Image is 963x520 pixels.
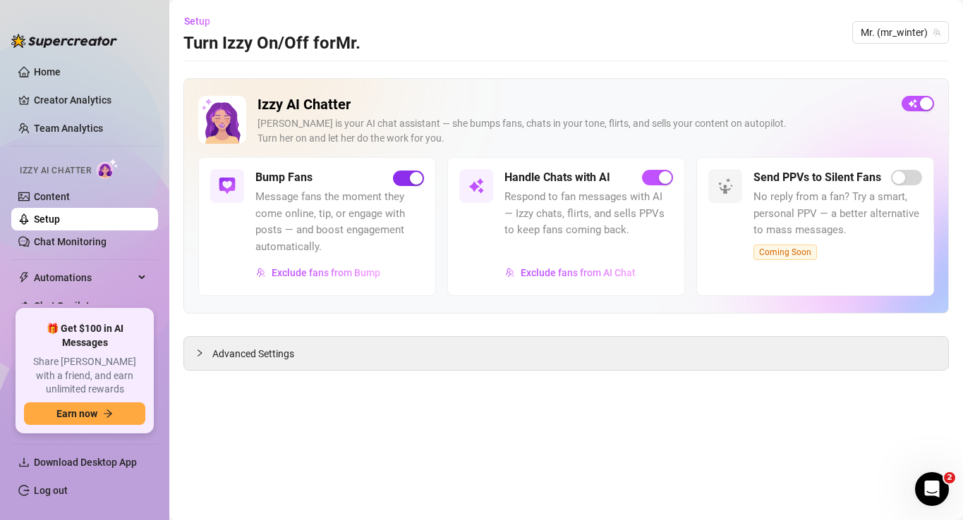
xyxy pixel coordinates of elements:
[212,346,294,361] span: Advanced Settings
[255,169,313,186] h5: Bump Fans
[944,472,955,483] span: 2
[34,191,70,202] a: Content
[198,96,246,144] img: Izzy AI Chatter
[24,322,145,349] span: 🎁 Get $100 in AI Messages
[753,189,922,239] span: No reply from a fan? Try a smart, personal PPV — a better alternative to mass messages.
[24,355,145,397] span: Share [PERSON_NAME] with a friend, and earn unlimited rewards
[18,272,30,283] span: thunderbolt
[195,349,204,357] span: collapsed
[256,268,266,278] img: svg%3e
[18,457,30,468] span: download
[504,261,636,284] button: Exclude fans from AI Chat
[103,409,113,419] span: arrow-right
[56,408,97,419] span: Earn now
[219,178,236,194] img: svg%3e
[933,28,941,37] span: team
[97,159,119,179] img: AI Chatter
[258,116,890,146] div: [PERSON_NAME] is your AI chat assistant — she bumps fans, chats in your tone, flirts, and sells y...
[34,66,61,78] a: Home
[34,266,134,289] span: Automations
[18,301,28,311] img: Chat Copilot
[258,96,890,113] h2: Izzy AI Chatter
[272,267,380,278] span: Exclude fans from Bump
[34,485,68,496] a: Log out
[521,267,636,278] span: Exclude fans from AI Chat
[183,32,361,55] h3: Turn Izzy On/Off for Mr.
[184,16,210,27] span: Setup
[504,169,610,186] h5: Handle Chats with AI
[915,472,949,506] iframe: Intercom live chat
[20,164,91,178] span: Izzy AI Chatter
[183,10,222,32] button: Setup
[34,123,103,134] a: Team Analytics
[468,178,485,194] img: svg%3e
[11,34,117,48] img: logo-BBDzfeDw.svg
[861,22,940,43] span: Mr. (mr_winter)
[34,236,107,247] a: Chat Monitoring
[255,261,381,284] button: Exclude fans from Bump
[34,457,137,468] span: Download Desktop App
[34,295,134,317] span: Chat Copilot
[505,268,515,278] img: svg%3e
[753,169,881,186] h5: Send PPVs to Silent Fans
[753,244,817,260] span: Coming Soon
[195,345,212,361] div: collapsed
[504,189,673,239] span: Respond to fan messages with AI — Izzy chats, flirts, and sells PPVs to keep fans coming back.
[24,402,145,425] button: Earn nowarrow-right
[34,89,147,111] a: Creator Analytics
[255,189,424,255] span: Message fans the moment they come online, tip, or engage with posts — and boost engagement automa...
[34,213,60,225] a: Setup
[717,178,734,194] img: svg%3e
